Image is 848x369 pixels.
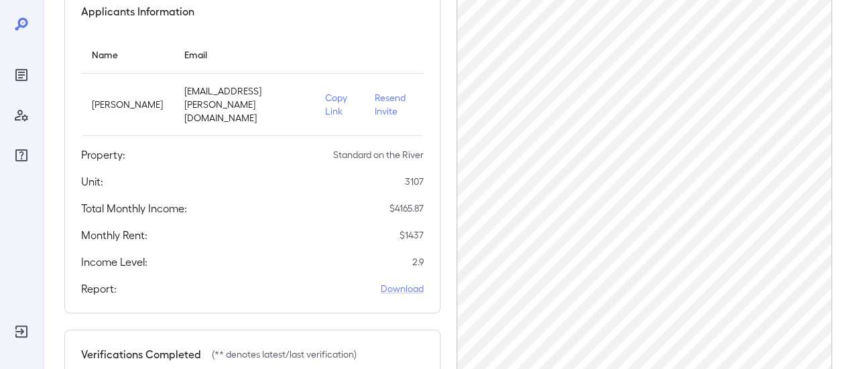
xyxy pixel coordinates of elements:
p: $ 4165.87 [389,202,424,215]
div: Manage Users [11,104,32,126]
h5: Report: [81,281,117,297]
h5: Monthly Rent: [81,227,147,243]
th: Name [81,35,174,74]
table: simple table [81,35,424,136]
div: FAQ [11,145,32,166]
p: Resend Invite [375,91,413,118]
a: Download [381,282,424,295]
h5: Total Monthly Income: [81,200,187,216]
h5: Income Level: [81,254,147,270]
p: [EMAIL_ADDRESS][PERSON_NAME][DOMAIN_NAME] [184,84,304,125]
div: Log Out [11,321,32,342]
h5: Unit: [81,173,103,190]
h5: Verifications Completed [81,346,201,362]
p: Copy Link [325,91,353,118]
p: $ 1437 [400,228,424,242]
th: Email [174,35,314,74]
p: [PERSON_NAME] [92,98,163,111]
div: Reports [11,64,32,86]
h5: Applicants Information [81,3,194,19]
p: 2.9 [412,255,424,269]
h5: Property: [81,147,125,163]
p: 3107 [405,175,424,188]
p: (** denotes latest/last verification) [212,348,357,361]
p: Standard on the River [333,148,424,161]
